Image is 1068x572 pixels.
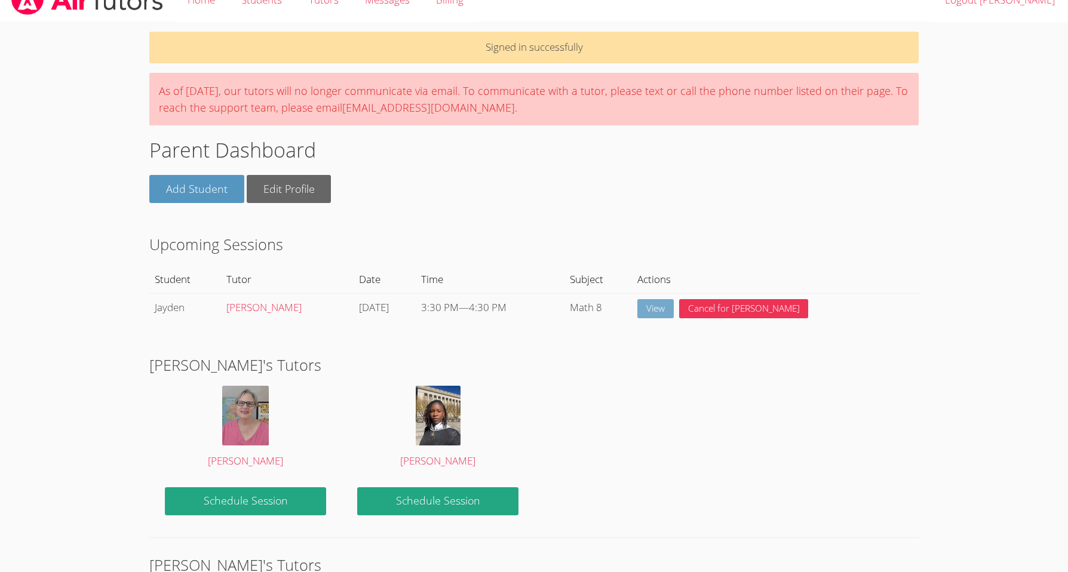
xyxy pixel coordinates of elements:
[637,299,674,319] a: View
[149,266,221,293] th: Student
[357,386,518,470] a: [PERSON_NAME]
[149,135,918,165] h1: Parent Dashboard
[564,266,632,293] th: Subject
[149,73,918,125] div: As of [DATE], our tutors will no longer communicate via email. To communicate with a tutor, pleas...
[247,175,332,203] a: Edit Profile
[416,266,564,293] th: Time
[149,233,918,256] h2: Upcoming Sessions
[149,293,221,324] td: Jayden
[679,299,809,319] button: Cancel for [PERSON_NAME]
[149,175,244,203] a: Add Student
[564,293,632,324] td: Math 8
[149,353,918,376] h2: [PERSON_NAME]'s Tutors
[222,386,269,445] img: avatar.png
[226,300,302,314] a: [PERSON_NAME]
[633,266,919,293] th: Actions
[359,299,411,316] div: [DATE]
[421,299,560,316] div: —
[469,300,507,314] span: 4:30 PM
[165,487,326,515] a: Schedule Session
[421,300,459,314] span: 3:30 PM
[208,454,283,468] span: [PERSON_NAME]
[221,266,354,293] th: Tutor
[354,266,416,293] th: Date
[165,386,326,470] a: [PERSON_NAME]
[416,386,461,445] img: IMG_8183.jpeg
[357,487,518,515] a: Schedule Session
[149,32,918,63] p: Signed in successfully
[400,454,475,468] span: [PERSON_NAME]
